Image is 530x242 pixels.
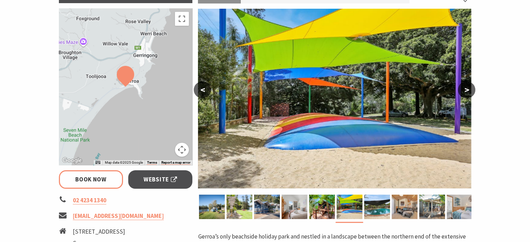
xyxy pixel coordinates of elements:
img: Welcome to Seven Mile Beach Holiday Park [226,195,252,219]
img: fireplace [392,195,417,219]
button: Keyboard shortcuts [95,160,100,165]
img: Surf shak [254,195,280,219]
button: Toggle fullscreen view [175,12,189,26]
button: < [194,81,211,98]
li: [STREET_ADDRESS] [73,227,140,236]
a: 02 4234 1340 [73,196,106,204]
button: Map camera controls [175,143,189,157]
a: [EMAIL_ADDRESS][DOMAIN_NAME] [73,212,164,220]
a: Terms (opens in new tab) [147,161,157,165]
span: Website [144,175,177,184]
img: cabin bedroom [447,195,473,219]
a: Report a map error [161,161,190,165]
img: Couple on cabin deck at Seven Mile Beach Holiday Park [419,195,445,219]
img: Combi Van, Camping, Caravanning, Sites along Crooked River at Seven Mile Beach Holiday Park [199,195,225,219]
img: shack 2 [282,195,307,219]
img: Google [61,156,84,165]
span: Map data ©2025 Google [105,161,143,164]
a: Website [128,170,193,189]
img: jumping pillow [198,9,471,188]
button: > [458,81,475,98]
img: jumping pillow [337,195,362,219]
a: Open this area in Google Maps (opens a new window) [61,156,84,165]
img: Safari Tents at Seven Mile Beach Holiday Park [309,195,335,219]
img: Beachside Pool [364,195,390,219]
a: Book Now [59,170,123,189]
